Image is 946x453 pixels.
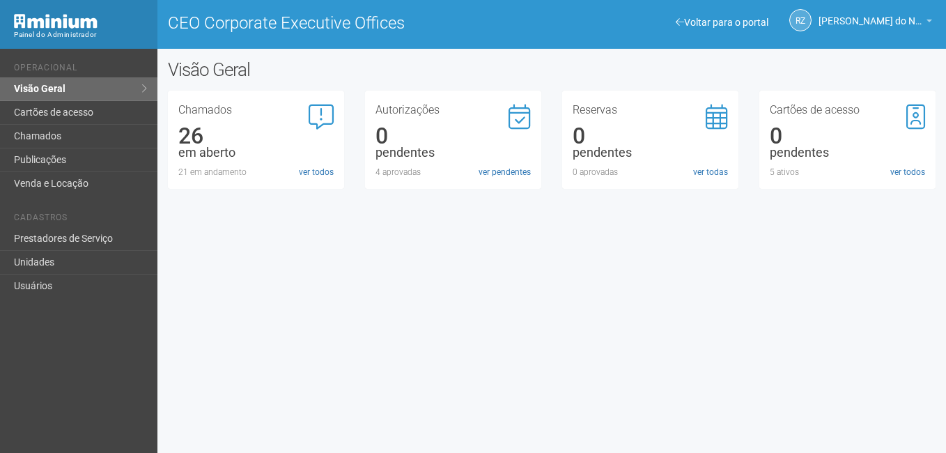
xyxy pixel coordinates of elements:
[819,2,923,26] span: Rayssa Zibell do Nascimento
[375,130,531,142] div: 0
[573,105,728,116] h3: Reservas
[770,146,925,159] div: pendentes
[178,166,334,178] div: 21 em andamento
[693,166,728,178] a: ver todas
[178,130,334,142] div: 26
[770,130,925,142] div: 0
[178,146,334,159] div: em aberto
[890,166,925,178] a: ver todos
[14,213,147,227] li: Cadastros
[375,105,531,116] h3: Autorizações
[770,105,925,116] h3: Cartões de acesso
[573,146,728,159] div: pendentes
[14,29,147,41] div: Painel do Administrador
[573,130,728,142] div: 0
[819,17,932,29] a: [PERSON_NAME] do Nascimento
[14,63,147,77] li: Operacional
[789,9,812,31] a: RZ
[299,166,334,178] a: ver todos
[770,166,925,178] div: 5 ativos
[375,146,531,159] div: pendentes
[375,166,531,178] div: 4 aprovadas
[676,17,768,28] a: Voltar para o portal
[168,59,476,80] h2: Visão Geral
[573,166,728,178] div: 0 aprovadas
[479,166,531,178] a: ver pendentes
[14,14,98,29] img: Minium
[168,14,541,32] h1: CEO Corporate Executive Offices
[178,105,334,116] h3: Chamados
